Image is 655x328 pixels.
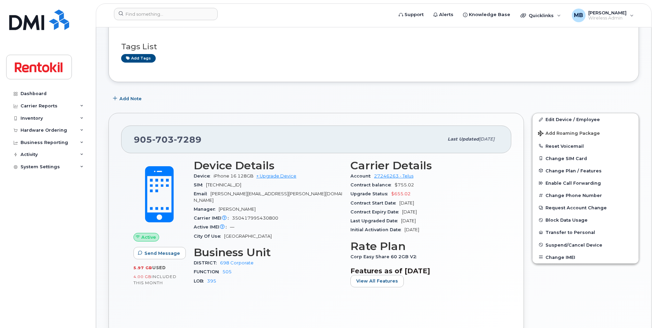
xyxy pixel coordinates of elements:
[532,251,639,263] button: Change IMEI
[545,168,602,173] span: Change Plan / Features
[194,191,342,202] span: [PERSON_NAME][EMAIL_ADDRESS][PERSON_NAME][DOMAIN_NAME]
[194,269,222,274] span: FUNCTION
[194,260,220,265] span: DISTRICT
[350,218,401,223] span: Last Upgraded Date
[219,207,256,212] span: [PERSON_NAME]
[222,269,232,274] a: 505
[391,191,411,196] span: $655.02
[256,173,296,179] a: + Upgrade Device
[532,113,639,126] a: Edit Device / Employee
[350,200,399,206] span: Contract Start Date
[394,8,428,22] a: Support
[532,140,639,152] button: Reset Voicemail
[194,246,342,259] h3: Business Unit
[350,275,404,287] button: View All Features
[194,207,219,212] span: Manager
[194,278,207,284] span: LOB
[479,136,495,142] span: [DATE]
[224,234,272,239] span: [GEOGRAPHIC_DATA]
[532,214,639,226] button: Block Data Usage
[532,189,639,201] button: Change Phone Number
[395,182,414,187] span: $755.02
[207,278,216,284] a: 395
[152,265,166,270] span: used
[133,274,177,285] span: included this month
[114,8,218,20] input: Find something...
[350,209,402,214] span: Contract Expiry Date
[529,13,554,18] span: Quicklinks
[532,152,639,165] button: Change SIM Card
[567,9,639,22] div: Malorie Bell
[194,159,342,172] h3: Device Details
[350,227,404,232] span: Initial Activation Date
[350,267,499,275] h3: Features as of [DATE]
[350,173,374,179] span: Account
[220,260,254,265] a: 698 Corporate
[232,215,278,221] span: 350417995430800
[532,201,639,214] button: Request Account Change
[214,173,254,179] span: iPhone 16 128GB
[134,134,202,145] span: 905
[538,131,600,137] span: Add Roaming Package
[545,242,602,247] span: Suspend/Cancel Device
[516,9,566,22] div: Quicklinks
[174,134,202,145] span: 7289
[588,10,627,15] span: [PERSON_NAME]
[428,8,458,22] a: Alerts
[133,265,152,270] span: 5.97 GB
[133,247,186,259] button: Send Message
[402,209,417,214] span: [DATE]
[448,136,479,142] span: Last updated
[194,224,230,229] span: Active IMEI
[399,200,414,206] span: [DATE]
[144,250,180,257] span: Send Message
[350,191,391,196] span: Upgrade Status
[350,182,395,187] span: Contract balance
[121,42,626,51] h3: Tags List
[141,234,156,240] span: Active
[532,226,639,238] button: Transfer to Personal
[350,254,420,259] span: Corp Easy Share 60 2GB V2
[532,126,639,140] button: Add Roaming Package
[439,11,453,18] span: Alerts
[194,182,206,187] span: SIM
[108,92,147,105] button: Add Note
[545,181,601,186] span: Enable Call Forwarding
[194,191,210,196] span: Email
[350,240,499,252] h3: Rate Plan
[532,177,639,189] button: Enable Call Forwarding
[458,8,515,22] a: Knowledge Base
[404,227,419,232] span: [DATE]
[121,54,156,63] a: Add tags
[194,215,232,221] span: Carrier IMEI
[574,11,583,19] span: MB
[356,278,398,284] span: View All Features
[401,218,416,223] span: [DATE]
[532,239,639,251] button: Suspend/Cancel Device
[374,173,413,179] a: 27246263 - Telus
[152,134,174,145] span: 703
[404,11,424,18] span: Support
[194,234,224,239] span: City Of Use
[469,11,510,18] span: Knowledge Base
[133,274,152,279] span: 4.00 GB
[350,159,499,172] h3: Carrier Details
[532,165,639,177] button: Change Plan / Features
[230,224,234,229] span: —
[206,182,241,187] span: [TECHNICAL_ID]
[194,173,214,179] span: Device
[588,15,627,21] span: Wireless Admin
[119,95,142,102] span: Add Note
